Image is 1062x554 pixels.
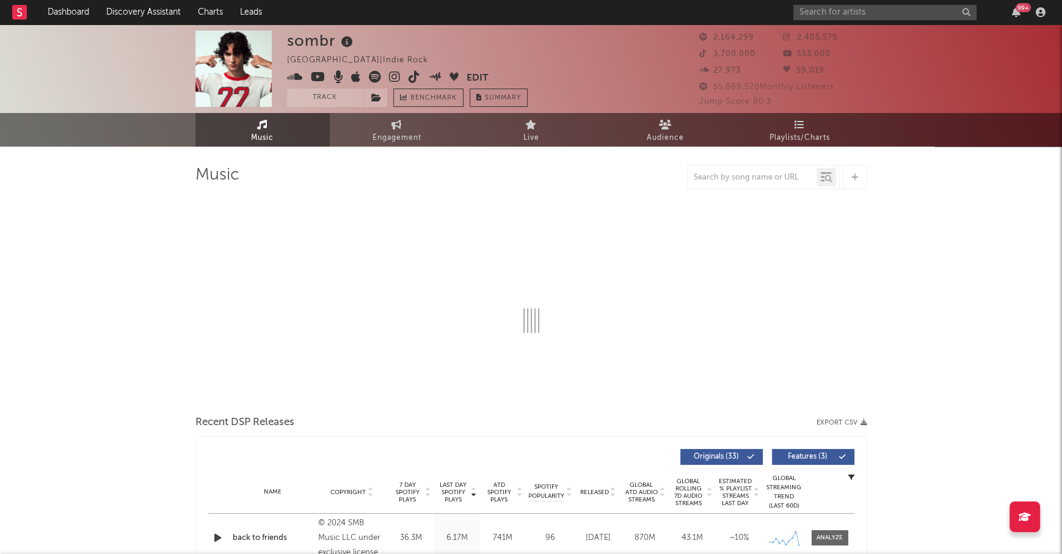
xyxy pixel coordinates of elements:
[625,532,666,544] div: 870M
[287,31,356,51] div: sombr
[783,34,837,42] span: 2,405,575
[688,453,744,461] span: Originals ( 33 )
[719,478,752,507] span: Estimated % Playlist Streams Last Day
[680,449,763,465] button: Originals(33)
[625,481,658,503] span: Global ATD Audio Streams
[483,481,515,503] span: ATD Spotify Plays
[672,478,705,507] span: Global Rolling 7D Audio Streams
[699,67,741,75] span: 27,973
[647,131,684,145] span: Audience
[410,91,457,106] span: Benchmark
[772,449,854,465] button: Features(3)
[817,419,867,426] button: Export CSV
[688,173,817,183] input: Search by song name or URL
[580,489,609,496] span: Released
[330,489,366,496] span: Copyright
[719,532,760,544] div: ~ 10 %
[391,481,424,503] span: 7 Day Spotify Plays
[578,532,619,544] div: [DATE]
[195,415,294,430] span: Recent DSP Releases
[699,83,834,91] span: 55,869,520 Monthly Listeners
[483,532,523,544] div: 741M
[783,67,824,75] span: 59,019
[393,89,464,107] a: Benchmark
[699,50,755,58] span: 3,700,000
[373,131,421,145] span: Engagement
[467,71,489,86] button: Edit
[783,50,831,58] span: 553,000
[733,113,867,147] a: Playlists/Charts
[251,131,274,145] span: Music
[523,131,539,145] span: Live
[780,453,836,461] span: Features ( 3 )
[1012,7,1020,17] button: 99+
[598,113,733,147] a: Audience
[529,532,572,544] div: 96
[470,89,528,107] button: Summary
[766,474,802,511] div: Global Streaming Trend (Last 60D)
[437,532,477,544] div: 6.17M
[195,113,330,147] a: Music
[769,131,830,145] span: Playlists/Charts
[528,483,564,501] span: Spotify Popularity
[287,89,363,107] button: Track
[287,53,442,68] div: [GEOGRAPHIC_DATA] | Indie Rock
[330,113,464,147] a: Engagement
[437,481,470,503] span: Last Day Spotify Plays
[1016,3,1031,12] div: 99 +
[233,487,313,497] div: Name
[793,5,977,20] input: Search for artists
[699,98,771,106] span: Jump Score: 80.3
[699,34,754,42] span: 2,164,299
[672,532,713,544] div: 43.1M
[391,532,431,544] div: 36.3M
[233,532,313,544] a: back to friends
[485,95,521,101] span: Summary
[464,113,598,147] a: Live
